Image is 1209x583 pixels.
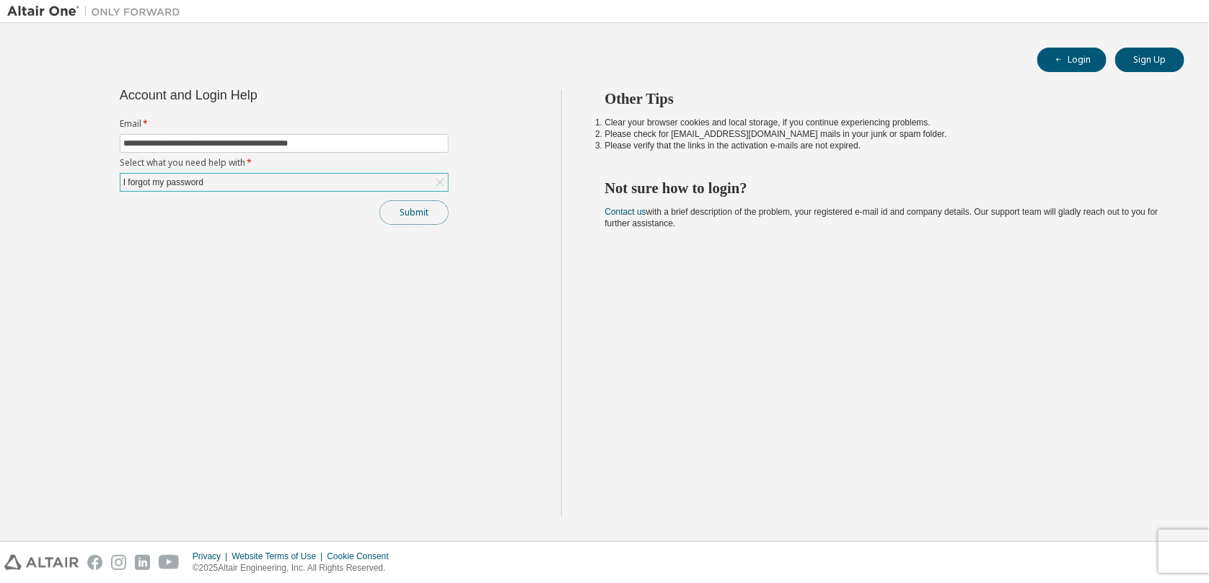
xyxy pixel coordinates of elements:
button: Submit [379,200,449,225]
h2: Not sure how to login? [605,179,1159,197]
div: Website Terms of Use [232,551,327,562]
img: Altair One [7,4,188,19]
img: linkedin.svg [135,555,150,570]
img: facebook.svg [87,555,102,570]
p: © 2025 Altair Engineering, Inc. All Rights Reserved. [193,562,397,574]
div: I forgot my password [120,174,448,191]
li: Please verify that the links in the activation e-mails are not expired. [605,140,1159,151]
label: Select what you need help with [120,157,449,169]
li: Clear your browser cookies and local storage, if you continue experiencing problems. [605,117,1159,128]
img: altair_logo.svg [4,555,79,570]
h2: Other Tips [605,89,1159,108]
li: Please check for [EMAIL_ADDRESS][DOMAIN_NAME] mails in your junk or spam folder. [605,128,1159,140]
div: I forgot my password [121,174,206,190]
span: with a brief description of the problem, your registered e-mail id and company details. Our suppo... [605,207,1159,228]
img: youtube.svg [159,555,180,570]
img: instagram.svg [111,555,126,570]
label: Email [120,118,449,130]
div: Privacy [193,551,232,562]
a: Contact us [605,207,646,217]
button: Login [1037,48,1107,72]
div: Cookie Consent [327,551,397,562]
button: Sign Up [1115,48,1184,72]
div: Account and Login Help [120,89,383,101]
